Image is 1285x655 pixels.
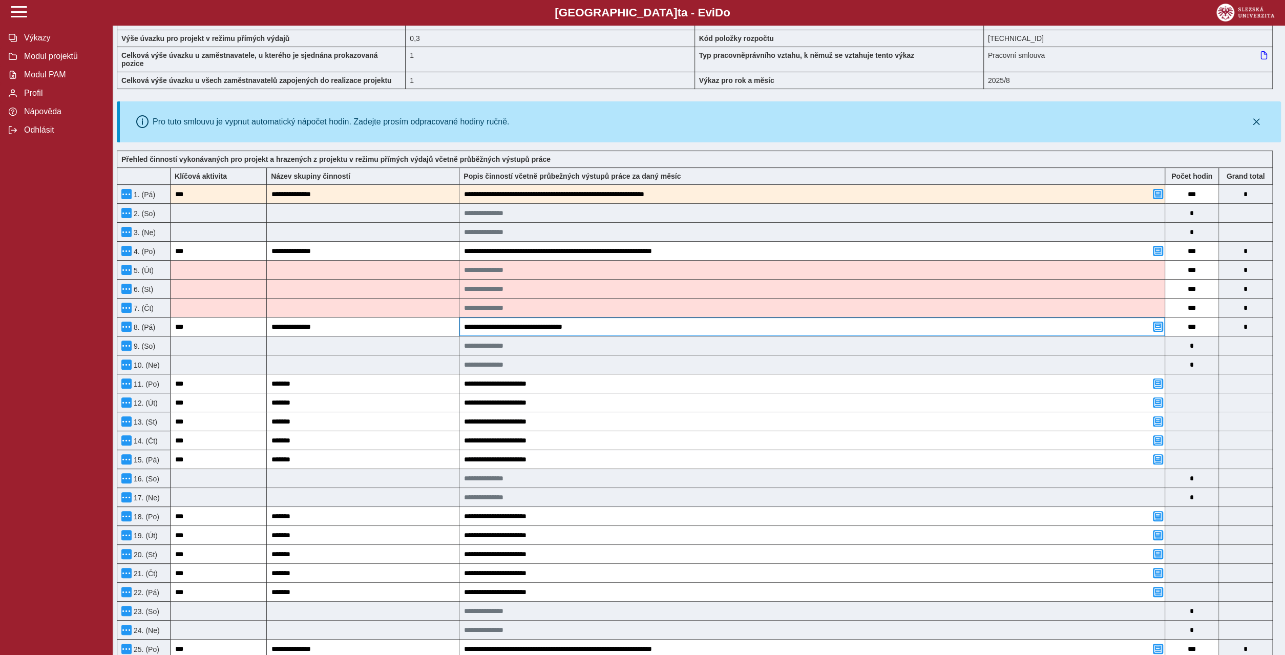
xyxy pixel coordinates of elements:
b: Popis činností včetně průbežných výstupů práce za daný měsíc [464,172,681,180]
span: 1. (Pá) [132,191,155,199]
img: logo_web_su.png [1216,4,1274,22]
button: Menu [121,208,132,218]
button: Přidat poznámku [1153,454,1163,464]
button: Menu [121,360,132,370]
span: 12. (Út) [132,399,158,407]
div: [TECHNICAL_ID] [984,30,1273,47]
button: Menu [121,397,132,408]
button: Přidat poznámku [1153,435,1163,446]
button: Přidat poznámku [1153,397,1163,408]
b: Celková výše úvazku u zaměstnavatele, u kterého je sjednána prokazovaná pozice [121,51,377,68]
span: 20. (St) [132,551,157,559]
span: 21. (Čt) [132,569,158,578]
div: Pracovní smlouva [984,47,1273,72]
button: Menu [121,625,132,635]
span: 4. (Po) [132,247,155,256]
button: Menu [121,454,132,464]
span: Výkazy [21,33,104,43]
button: Přidat poznámku [1153,511,1163,521]
span: Nápověda [21,107,104,116]
b: Klíčová aktivita [175,172,227,180]
span: 7. (Čt) [132,304,154,312]
button: Přidat poznámku [1153,246,1163,256]
b: Suma za den přes všechny výkazy [1219,172,1272,180]
span: Odhlásit [21,125,104,135]
button: Menu [121,416,132,427]
button: Menu [121,530,132,540]
button: Přidat poznámku [1153,568,1163,578]
b: Počet hodin [1165,172,1218,180]
span: Profil [21,89,104,98]
button: Menu [121,435,132,446]
button: Menu [121,265,132,275]
button: Menu [121,644,132,654]
button: Menu [121,341,132,351]
b: Kód položky rozpočtu [699,34,774,43]
button: Menu [121,606,132,616]
span: D [715,6,723,19]
div: Pro tuto smlouvu je vypnut automatický nápočet hodin. Zadejte prosím odpracované hodiny ručně. [153,117,509,126]
b: Výkaz pro rok a měsíc [699,76,774,84]
span: 17. (Ne) [132,494,160,502]
div: 2025/8 [984,72,1273,89]
b: Výše úvazku pro projekt v režimu přímých výdajů [121,34,289,43]
span: 9. (So) [132,342,155,350]
button: Přidat poznámku [1153,644,1163,654]
button: Menu [121,303,132,313]
button: Přidat poznámku [1153,587,1163,597]
button: Menu [121,227,132,237]
span: 14. (Čt) [132,437,158,445]
button: Menu [121,246,132,256]
span: 6. (St) [132,285,153,293]
b: Celková výše úvazku u všech zaměstnavatelů zapojených do realizace projektu [121,76,392,84]
span: 19. (Út) [132,532,158,540]
button: Přidat poznámku [1153,549,1163,559]
b: Název skupiny činností [271,172,350,180]
span: 3. (Ne) [132,228,156,237]
span: 10. (Ne) [132,361,160,369]
span: 8. (Pá) [132,323,155,331]
b: Typ pracovněprávního vztahu, k němuž se vztahuje tento výkaz [699,51,915,59]
span: 16. (So) [132,475,159,483]
span: 23. (So) [132,607,159,616]
button: Přidat poznámku [1153,189,1163,199]
span: 5. (Út) [132,266,154,274]
button: Menu [121,511,132,521]
button: Menu [121,189,132,199]
button: Menu [121,322,132,332]
span: t [677,6,681,19]
button: Menu [121,492,132,502]
span: 11. (Po) [132,380,159,388]
b: [GEOGRAPHIC_DATA] a - Evi [31,6,1254,19]
button: Přidat poznámku [1153,530,1163,540]
button: Menu [121,568,132,578]
button: Menu [121,378,132,389]
button: Menu [121,587,132,597]
span: 15. (Pá) [132,456,159,464]
button: Přidat poznámku [1153,378,1163,389]
span: 18. (Po) [132,513,159,521]
button: Přidat poznámku [1153,322,1163,332]
span: 13. (St) [132,418,157,426]
span: Modul projektů [21,52,104,61]
div: 1 [406,72,694,89]
b: Přehled činností vykonávaných pro projekt a hrazených z projektu v režimu přímých výdajů včetně p... [121,155,551,163]
span: 25. (Po) [132,645,159,653]
span: 22. (Pá) [132,588,159,597]
span: Modul PAM [21,70,104,79]
span: o [723,6,730,19]
button: Přidat poznámku [1153,416,1163,427]
div: 2,4 h / den. 12 h / týden. [406,30,694,47]
div: 1 [406,47,694,72]
button: Menu [121,549,132,559]
span: 2. (So) [132,209,155,218]
button: Menu [121,473,132,483]
button: Menu [121,284,132,294]
span: 24. (Ne) [132,626,160,635]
